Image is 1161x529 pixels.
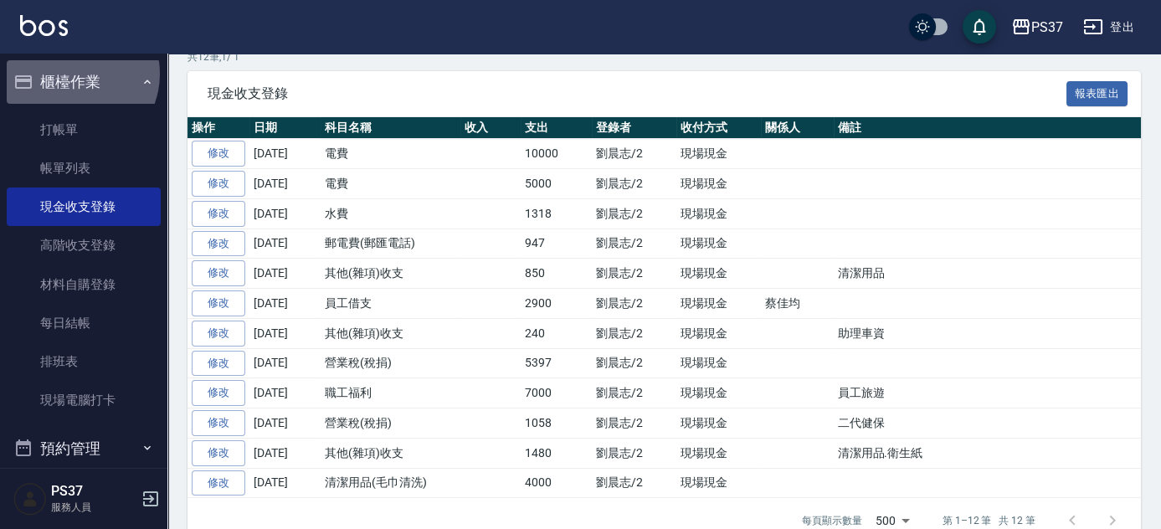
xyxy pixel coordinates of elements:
td: 現場現金 [676,139,761,169]
td: 劉晨志/2 [592,348,676,378]
th: 收付方式 [676,117,761,139]
th: 科目名稱 [321,117,460,139]
td: 劉晨志/2 [592,198,676,229]
th: 登錄者 [592,117,676,139]
td: 職工福利 [321,378,460,408]
td: 清潔用品(毛巾清洗) [321,468,460,498]
td: 2900 [521,289,592,319]
p: 第 1–12 筆 共 12 筆 [943,513,1035,528]
th: 支出 [521,117,592,139]
td: 劉晨志/2 [592,378,676,408]
td: 現場現金 [676,348,761,378]
td: [DATE] [249,139,321,169]
button: save [963,10,996,44]
td: 10000 [521,139,592,169]
td: 947 [521,229,592,259]
a: 修改 [192,201,245,227]
th: 關係人 [761,117,834,139]
p: 每頁顯示數量 [802,513,862,528]
a: 現場電腦打卡 [7,381,161,419]
td: 劉晨志/2 [592,139,676,169]
td: 現場現金 [676,378,761,408]
td: 現場現金 [676,259,761,289]
img: Person [13,482,47,516]
td: 劉晨志/2 [592,259,676,289]
td: [DATE] [249,198,321,229]
a: 材料自購登錄 [7,265,161,304]
a: 修改 [192,141,245,167]
a: 修改 [192,290,245,316]
td: [DATE] [249,318,321,348]
p: 共 12 筆, 1 / 1 [188,49,1141,64]
td: 劉晨志/2 [592,438,676,468]
td: 現場現金 [676,318,761,348]
a: 報表匯出 [1066,85,1128,100]
td: 1480 [521,438,592,468]
th: 收入 [460,117,521,139]
td: 240 [521,318,592,348]
td: [DATE] [249,229,321,259]
th: 日期 [249,117,321,139]
p: 服務人員 [51,500,136,515]
button: PS37 [1004,10,1070,44]
button: 預約管理 [7,427,161,470]
h5: PS37 [51,483,136,500]
td: 5397 [521,348,592,378]
td: [DATE] [249,468,321,498]
td: 1058 [521,408,592,439]
td: [DATE] [249,259,321,289]
a: 修改 [192,231,245,257]
td: 現場現金 [676,408,761,439]
td: 劉晨志/2 [592,318,676,348]
td: 現場現金 [676,438,761,468]
td: 水費 [321,198,460,229]
td: 其他(雜項)收支 [321,259,460,289]
td: 5000 [521,169,592,199]
a: 修改 [192,410,245,436]
td: 其他(雜項)收支 [321,438,460,468]
a: 高階收支登錄 [7,226,161,264]
td: 劉晨志/2 [592,468,676,498]
td: [DATE] [249,169,321,199]
td: 4000 [521,468,592,498]
td: [DATE] [249,408,321,439]
img: Logo [20,15,68,36]
td: 其他(雜項)收支 [321,318,460,348]
td: 7000 [521,378,592,408]
div: PS37 [1031,17,1063,38]
a: 修改 [192,440,245,466]
td: [DATE] [249,348,321,378]
a: 修改 [192,171,245,197]
td: 員工借支 [321,289,460,319]
a: 修改 [192,351,245,377]
button: 登出 [1076,12,1141,43]
th: 操作 [188,117,249,139]
td: 劉晨志/2 [592,408,676,439]
a: 修改 [192,380,245,406]
td: [DATE] [249,289,321,319]
td: 現場現金 [676,229,761,259]
a: 修改 [192,321,245,347]
td: 現場現金 [676,289,761,319]
td: [DATE] [249,438,321,468]
a: 修改 [192,470,245,496]
a: 每日結帳 [7,304,161,342]
td: 現場現金 [676,169,761,199]
td: 營業稅(稅捐) [321,408,460,439]
td: 現場現金 [676,468,761,498]
a: 排班表 [7,342,161,381]
td: 劉晨志/2 [592,169,676,199]
td: 郵電費(郵匯電話) [321,229,460,259]
a: 現金收支登錄 [7,187,161,226]
a: 帳單列表 [7,149,161,187]
td: [DATE] [249,378,321,408]
td: 蔡佳均 [761,289,834,319]
td: 電費 [321,139,460,169]
td: 現場現金 [676,198,761,229]
td: 850 [521,259,592,289]
span: 現金收支登錄 [208,85,1066,102]
button: 報表匯出 [1066,81,1128,107]
td: 劉晨志/2 [592,289,676,319]
a: 修改 [192,260,245,286]
td: 營業稅(稅捐) [321,348,460,378]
